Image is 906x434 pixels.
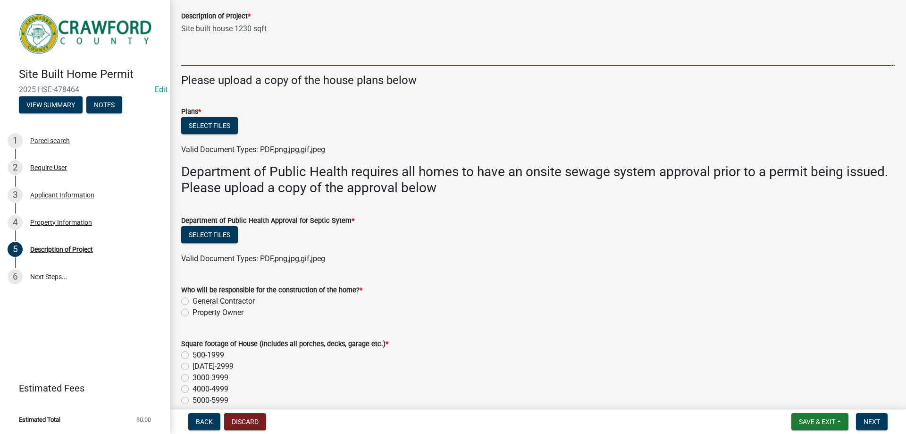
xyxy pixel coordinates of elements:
span: Back [196,418,213,425]
label: Plans [181,109,201,115]
button: Save & Exit [791,413,848,430]
span: 2025-HSE-478464 [19,85,151,94]
div: 6 [8,269,23,284]
div: Property Information [30,219,92,226]
div: 3 [8,187,23,203]
span: Estimated Total [19,417,60,423]
span: $0.00 [136,417,151,423]
button: View Summary [19,96,83,113]
h3: Department of Public Health requires all homes to have an onsite sewage system approval prior to ... [181,164,895,196]
button: Back [188,413,220,430]
label: [DATE]-2999 [193,361,234,372]
div: Require User [30,164,67,171]
button: Select files [181,117,238,134]
span: Valid Document Types: PDF,png,jpg,gif,jpeg [181,145,325,154]
button: Discard [224,413,266,430]
div: Description of Project [30,246,93,253]
h4: Site Built Home Permit [19,68,162,81]
button: Notes [86,96,122,113]
label: 500-1999 [193,349,224,361]
label: 4000-4999 [193,383,228,395]
wm-modal-confirm: Edit Application Number [155,85,168,94]
div: Parcel search [30,137,70,144]
h4: Please upload a copy of the house plans below [181,74,895,87]
button: Select files [181,226,238,243]
wm-modal-confirm: Notes [86,102,122,109]
label: General Contractor [193,296,255,307]
a: Estimated Fees [8,379,155,398]
label: 3000-3999 [193,372,228,383]
div: 1 [8,133,23,148]
span: Next [864,418,880,425]
span: Save & Exit [799,418,835,425]
label: Property Owner [193,307,243,318]
label: Department of Public Health Approval for Septic Sytem [181,218,354,224]
label: Who will be responsible for the construction of the home? [181,287,362,294]
img: Crawford County, Georgia [19,10,155,58]
label: Square footage of House (Includes all porches, decks, garage etc.) [181,341,388,348]
div: 5 [8,242,23,257]
div: Applicant Information [30,192,94,198]
label: Description of Project [181,13,251,20]
button: Next [856,413,888,430]
label: 5000-5999 [193,395,228,406]
wm-modal-confirm: Summary [19,102,83,109]
a: Edit [155,85,168,94]
div: 4 [8,215,23,230]
div: 2 [8,160,23,175]
span: Valid Document Types: PDF,png,jpg,gif,jpeg [181,254,325,263]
